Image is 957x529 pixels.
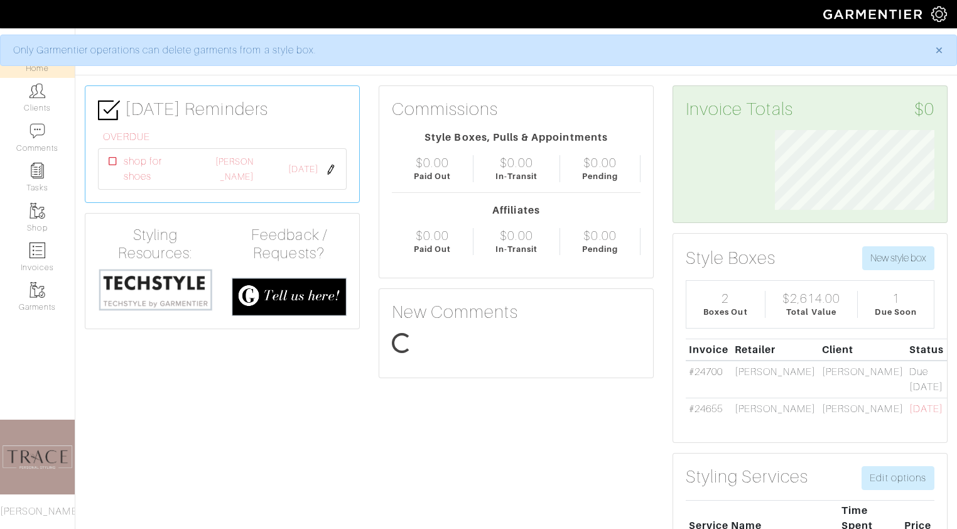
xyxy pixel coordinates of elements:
div: Pending [582,243,618,255]
div: $0.00 [416,155,448,170]
span: [DATE] [909,403,943,415]
img: orders-icon-0abe47150d42831381b5fb84f609e132dff9fe21cb692f30cb5eec754e2cba89.png [30,243,45,258]
div: Only Garmentier operations can delete garments from a style box. [13,43,916,58]
div: $0.00 [583,155,616,170]
img: gear-icon-white-bd11855cb880d31180b6d7d6211b90ccbf57a29d726f0c71d8c61bd08dd39cc2.png [931,6,947,22]
div: Paid Out [414,170,451,182]
div: Due Soon [875,306,916,318]
img: clients-icon-6bae9207a08558b7cb47a8932f037763ab4055f8c8b6bfacd5dc20c3e0201464.png [30,83,45,99]
div: $0.00 [500,228,533,243]
div: $0.00 [583,228,616,243]
div: Pending [582,170,618,182]
img: techstyle-93310999766a10050dc78ceb7f971a75838126fd19372ce40ba20cdf6a89b94b.png [98,268,213,312]
img: pen-cf24a1663064a2ec1b9c1bd2387e9de7a2fa800b781884d57f21acf72779bad2.png [326,165,336,175]
div: Paid Out [414,243,451,255]
img: garments-icon-b7da505a4dc4fd61783c78ac3ca0ef83fa9d6f193b1c9dc38574b1d14d53ca28.png [30,203,45,219]
div: $0.00 [500,155,533,170]
th: Invoice [686,339,732,361]
img: comment-icon-a0a6a9ef722e966f86d9cbdc48e553b5cf19dbc54f86b18d962a5391bc8f6eb6.png [30,123,45,139]
h4: Feedback / Requests? [232,226,347,263]
span: [DATE] [288,163,318,177]
button: New style box [862,246,934,270]
h3: Style Boxes [686,248,776,269]
div: Total Value [786,306,836,318]
th: Client [819,339,906,361]
h3: Commissions [392,99,499,120]
h4: Styling Resources: [98,226,213,263]
td: [PERSON_NAME] [819,361,906,398]
div: Style Boxes, Pulls & Appointments [392,130,641,145]
div: Affiliates [392,203,641,218]
a: [PERSON_NAME] [215,156,254,182]
img: reminder-icon-8004d30b9f0a5d33ae49ab947aed9ed385cf756f9e5892f1edd6e32f2345188e.png [30,163,45,178]
a: #24655 [689,403,723,415]
td: Due [DATE] [906,361,947,398]
td: [PERSON_NAME] [819,398,906,419]
h3: New Comments [392,302,641,323]
div: In-Transit [495,243,538,255]
h3: Styling Services [686,466,808,488]
div: 1 [892,291,900,306]
span: shop for shoes [124,154,192,184]
span: $0 [914,99,934,120]
img: feedback_requests-3821251ac2bd56c73c230f3229a5b25d6eb027adea667894f41107c140538ee0.png [232,278,347,316]
img: garmentier-logo-header-white-b43fb05a5012e4ada735d5af1a66efaba907eab6374d6393d1fbf88cb4ef424d.png [817,3,931,25]
th: Status [906,339,947,361]
h3: [DATE] Reminders [98,99,347,121]
img: garments-icon-b7da505a4dc4fd61783c78ac3ca0ef83fa9d6f193b1c9dc38574b1d14d53ca28.png [30,282,45,298]
h6: OVERDUE [103,131,347,143]
div: 2 [722,291,729,306]
img: check-box-icon-36a4915ff3ba2bd8f6e4f29bc755bb66becd62c870f447fc0dd1365fcfddab58.png [98,99,120,121]
h3: Invoice Totals [686,99,934,120]
div: In-Transit [495,170,538,182]
div: $2,614.00 [782,291,840,306]
div: Boxes Out [703,306,747,318]
a: Edit options [862,466,934,490]
a: #24700 [689,366,723,378]
td: [PERSON_NAME] [732,361,819,398]
td: [PERSON_NAME] [732,398,819,419]
div: $0.00 [416,228,448,243]
span: × [934,41,944,58]
th: Retailer [732,339,819,361]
